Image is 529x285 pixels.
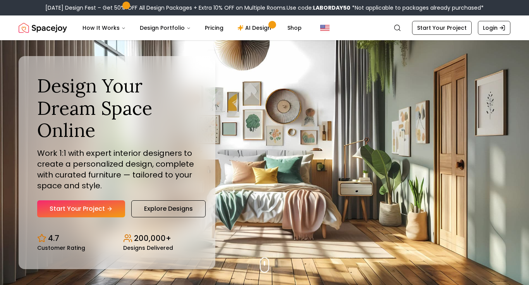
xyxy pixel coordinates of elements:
[37,75,197,142] h1: Design Your Dream Space Online
[76,20,308,36] nav: Main
[123,245,173,251] small: Designs Delivered
[19,20,67,36] a: Spacejoy
[37,148,197,191] p: Work 1:1 with expert interior designers to create a personalized design, complete with curated fu...
[37,227,197,251] div: Design stats
[281,20,308,36] a: Shop
[231,20,280,36] a: AI Design
[45,4,484,12] div: [DATE] Design Fest – Get 50% OFF All Design Packages + Extra 10% OFF on Multiple Rooms.
[19,15,510,40] nav: Global
[320,23,330,32] img: United States
[199,20,230,36] a: Pricing
[134,233,171,244] p: 200,000+
[76,20,132,36] button: How It Works
[37,200,125,217] a: Start Your Project
[134,20,197,36] button: Design Portfolio
[313,4,350,12] b: LABORDAY50
[131,200,206,217] a: Explore Designs
[350,4,484,12] span: *Not applicable to packages already purchased*
[37,245,85,251] small: Customer Rating
[19,20,67,36] img: Spacejoy Logo
[478,21,510,35] a: Login
[48,233,59,244] p: 4.7
[287,4,350,12] span: Use code:
[412,21,472,35] a: Start Your Project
